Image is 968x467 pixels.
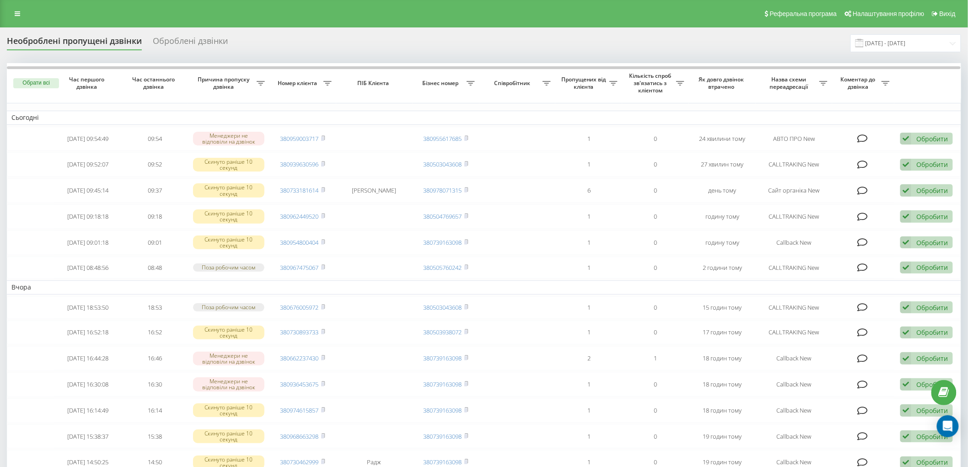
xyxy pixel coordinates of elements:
div: Обробити [916,238,948,247]
td: 1 [555,231,622,255]
a: 380503938072 [424,328,462,336]
div: Обробити [916,263,948,272]
td: [DATE] 09:01:18 [54,231,121,255]
a: 380739163098 [424,238,462,247]
td: 0 [622,204,689,229]
a: 380955617685 [424,134,462,143]
div: Open Intercom Messenger [937,415,959,437]
td: [DATE] 08:48:56 [54,257,121,279]
td: 19 годин тому [689,424,756,449]
td: 1 [555,372,622,397]
td: [DATE] 09:52:07 [54,152,121,177]
td: 0 [622,321,689,345]
div: Скинуто раніше 10 секунд [193,209,265,223]
td: 16:46 [121,346,188,370]
td: 1 [555,398,622,423]
td: CALLTRAKING New [756,257,832,279]
a: 380978071315 [424,186,462,194]
a: 380954800404 [280,238,319,247]
td: 1 [555,296,622,319]
div: Обробити [916,303,948,312]
td: 0 [622,372,689,397]
td: 24 хвилини тому [689,127,756,151]
div: Необроблені пропущені дзвінки [7,36,142,50]
a: 380662237430 [280,354,319,362]
td: 0 [622,231,689,255]
span: Назва схеми переадресації [760,76,819,90]
td: 08:48 [121,257,188,279]
a: 380504769657 [424,212,462,220]
div: Менеджери не відповіли на дзвінок [193,352,265,365]
td: [DATE] 18:53:50 [54,296,121,319]
td: 09:18 [121,204,188,229]
td: 18 годин тому [689,372,756,397]
td: день тому [689,178,756,203]
div: Обробити [916,212,948,221]
td: 1 [622,346,689,370]
td: [PERSON_NAME] [336,178,413,203]
td: 0 [622,424,689,449]
td: 16:14 [121,398,188,423]
div: Обробити [916,380,948,389]
div: Поза робочим часом [193,303,265,311]
td: 0 [622,127,689,151]
span: ПІБ Клієнта [344,80,404,87]
span: Бізнес номер [417,80,467,87]
td: 17 годин тому [689,321,756,345]
div: Скинуто раніше 10 секунд [193,236,265,249]
td: 18 годин тому [689,346,756,370]
a: 380503043608 [424,303,462,311]
td: CALLTRAKING New [756,321,832,345]
td: 1 [555,127,622,151]
span: Номер клієнта [274,80,323,87]
a: 380739163098 [424,432,462,440]
a: 380967475067 [280,263,319,272]
div: Обробити [916,328,948,337]
a: 380959003717 [280,134,319,143]
div: Обробити [916,406,948,415]
td: 1 [555,152,622,177]
td: 15 годин тому [689,296,756,319]
div: Обробити [916,458,948,467]
span: Причина пропуску дзвінка [193,76,256,90]
td: 27 хвилин тому [689,152,756,177]
td: 2 години тому [689,257,756,279]
span: Час останнього дзвінка [129,76,181,90]
td: [DATE] 15:38:37 [54,424,121,449]
td: 09:37 [121,178,188,203]
span: Пропущених від клієнта [560,76,609,90]
a: 380505760242 [424,263,462,272]
button: Обрати всі [13,78,59,88]
td: 09:01 [121,231,188,255]
td: 6 [555,178,622,203]
div: Оброблені дзвінки [153,36,228,50]
span: Вихід [940,10,956,17]
span: Коментар до дзвінка [837,76,882,90]
td: [DATE] 16:30:08 [54,372,121,397]
td: [DATE] 09:18:18 [54,204,121,229]
td: годину тому [689,204,756,229]
td: [DATE] 16:14:49 [54,398,121,423]
a: 380968663298 [280,432,319,440]
div: Скинуто раніше 10 секунд [193,326,265,339]
td: 1 [555,257,622,279]
td: Callback New [756,231,832,255]
a: 380739163098 [424,380,462,388]
div: Менеджери не відповіли на дзвінок [193,132,265,145]
td: [DATE] 09:45:14 [54,178,121,203]
a: 380974615857 [280,406,319,414]
td: 09:54 [121,127,188,151]
td: Callback New [756,424,832,449]
a: 380936453675 [280,380,319,388]
td: [DATE] 09:54:49 [54,127,121,151]
a: 380676005972 [280,303,319,311]
td: Сьогодні [7,111,961,124]
td: 1 [555,204,622,229]
td: 2 [555,346,622,370]
span: Кількість спроб зв'язатись з клієнтом [627,72,676,94]
td: CALLTRAKING New [756,204,832,229]
td: Сайт органіка New [756,178,832,203]
td: 18 годин тому [689,398,756,423]
div: Обробити [916,354,948,363]
span: Реферальна програма [770,10,837,17]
